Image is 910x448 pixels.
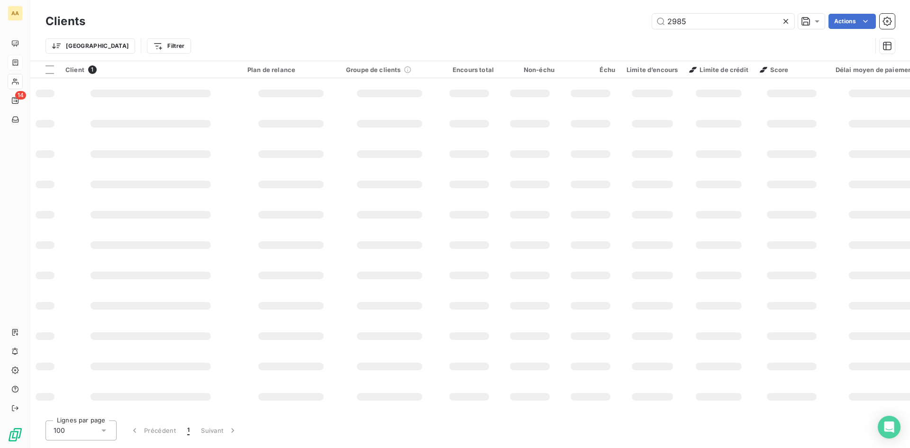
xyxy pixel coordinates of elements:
[828,14,876,29] button: Actions
[247,66,335,73] div: Plan de relance
[346,66,401,73] span: Groupe de clients
[566,66,615,73] div: Échu
[689,66,748,73] span: Limite de crédit
[124,421,182,440] button: Précédent
[45,38,135,54] button: [GEOGRAPHIC_DATA]
[8,6,23,21] div: AA
[88,65,97,74] span: 1
[45,13,85,30] h3: Clients
[187,426,190,435] span: 1
[8,427,23,442] img: Logo LeanPay
[15,91,26,100] span: 14
[652,14,794,29] input: Rechercher
[445,66,494,73] div: Encours total
[8,93,22,108] a: 14
[195,421,243,440] button: Suivant
[54,426,65,435] span: 100
[147,38,191,54] button: Filtrer
[760,66,789,73] span: Score
[878,416,901,439] div: Open Intercom Messenger
[505,66,555,73] div: Non-échu
[65,66,84,73] span: Client
[182,421,195,440] button: 1
[627,66,678,73] div: Limite d’encours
